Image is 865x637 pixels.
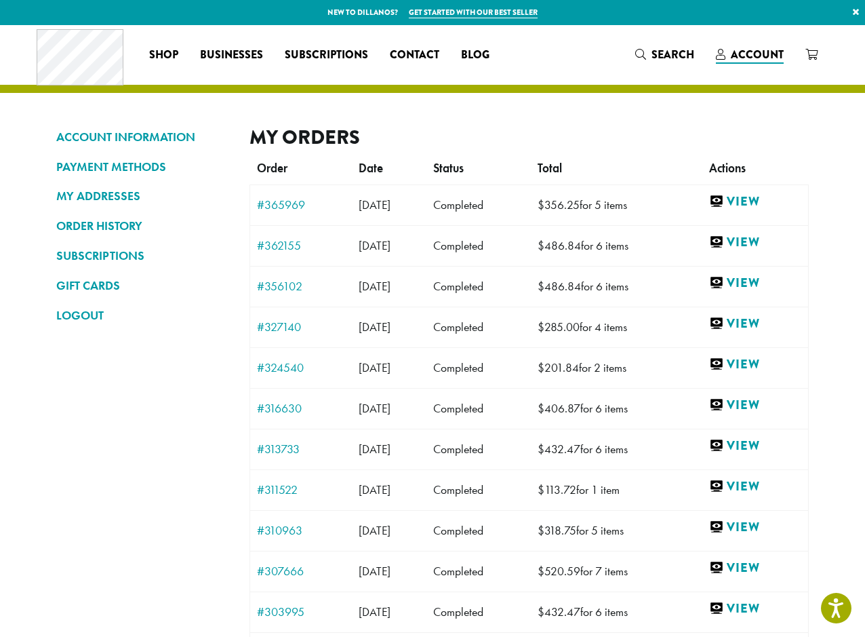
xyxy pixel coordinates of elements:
span: Shop [149,47,178,64]
span: $ [538,401,544,416]
span: [DATE] [359,279,390,294]
span: 201.84 [538,360,579,375]
a: View [709,315,801,332]
a: #311522 [257,484,345,496]
a: MY ADDRESSES [56,185,229,208]
span: Total [538,161,562,176]
td: for 4 items [531,307,702,347]
a: #316630 [257,402,345,414]
a: Search [624,43,705,66]
span: [DATE] [359,604,390,619]
span: Date [359,161,383,176]
a: View [709,600,801,617]
span: $ [538,360,544,375]
span: 432.47 [538,604,580,619]
a: GIFT CARDS [56,274,229,297]
span: $ [538,564,544,579]
td: Completed [426,469,531,510]
td: Completed [426,510,531,551]
a: View [709,519,801,536]
a: View [709,193,801,210]
a: LOGOUT [56,304,229,327]
span: Contact [390,47,439,64]
span: [DATE] [359,482,390,497]
td: for 1 item [531,469,702,510]
span: 113.72 [538,482,576,497]
a: #303995 [257,606,345,618]
a: SUBSCRIPTIONS [56,244,229,267]
span: Businesses [200,47,263,64]
td: Completed [426,266,531,307]
span: 486.84 [538,238,581,253]
a: #356102 [257,280,345,292]
span: Account [731,47,784,62]
span: Search [651,47,694,62]
span: [DATE] [359,320,390,334]
a: ORDER HISTORY [56,214,229,237]
a: View [709,234,801,251]
span: [DATE] [359,360,390,375]
td: Completed [426,347,531,388]
span: $ [538,442,544,457]
td: for 5 items [531,185,702,225]
span: Subscriptions [285,47,368,64]
span: [DATE] [359,564,390,579]
td: Completed [426,592,531,632]
a: #327140 [257,321,345,333]
td: Completed [426,307,531,347]
a: View [709,560,801,577]
a: #362155 [257,239,345,252]
span: $ [538,482,544,497]
span: $ [538,320,544,334]
a: Get started with our best seller [409,7,538,18]
td: Completed [426,225,531,266]
span: [DATE] [359,197,390,212]
span: [DATE] [359,238,390,253]
span: $ [538,238,544,253]
td: for 7 items [531,551,702,592]
span: 406.87 [538,401,580,416]
a: #365969 [257,199,345,211]
span: [DATE] [359,401,390,416]
span: 486.84 [538,279,581,294]
span: 520.59 [538,564,580,579]
a: #307666 [257,565,345,577]
span: [DATE] [359,523,390,538]
span: Order [257,161,287,176]
h2: My Orders [249,126,809,149]
td: Completed [426,185,531,225]
span: 356.25 [538,197,580,212]
td: Completed [426,429,531,469]
td: for 6 items [531,225,702,266]
span: 318.75 [538,523,576,538]
td: for 6 items [531,592,702,632]
a: ACCOUNT INFORMATION [56,126,229,149]
a: View [709,275,801,292]
a: #310963 [257,524,345,537]
td: Completed [426,388,531,429]
span: Actions [709,161,746,176]
td: Completed [426,551,531,592]
span: Blog [461,47,489,64]
span: $ [538,197,544,212]
td: for 5 items [531,510,702,551]
span: 285.00 [538,320,580,334]
td: for 6 items [531,388,702,429]
span: $ [538,279,544,294]
a: View [709,356,801,373]
td: for 6 items [531,266,702,307]
span: $ [538,523,544,538]
span: [DATE] [359,442,390,457]
a: View [709,438,801,455]
span: Status [433,161,464,176]
a: #324540 [257,362,345,374]
a: #313733 [257,443,345,455]
span: $ [538,604,544,619]
span: 432.47 [538,442,580,457]
a: View [709,478,801,495]
a: View [709,397,801,414]
a: PAYMENT METHODS [56,155,229,178]
td: for 2 items [531,347,702,388]
td: for 6 items [531,429,702,469]
a: Shop [138,44,189,66]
